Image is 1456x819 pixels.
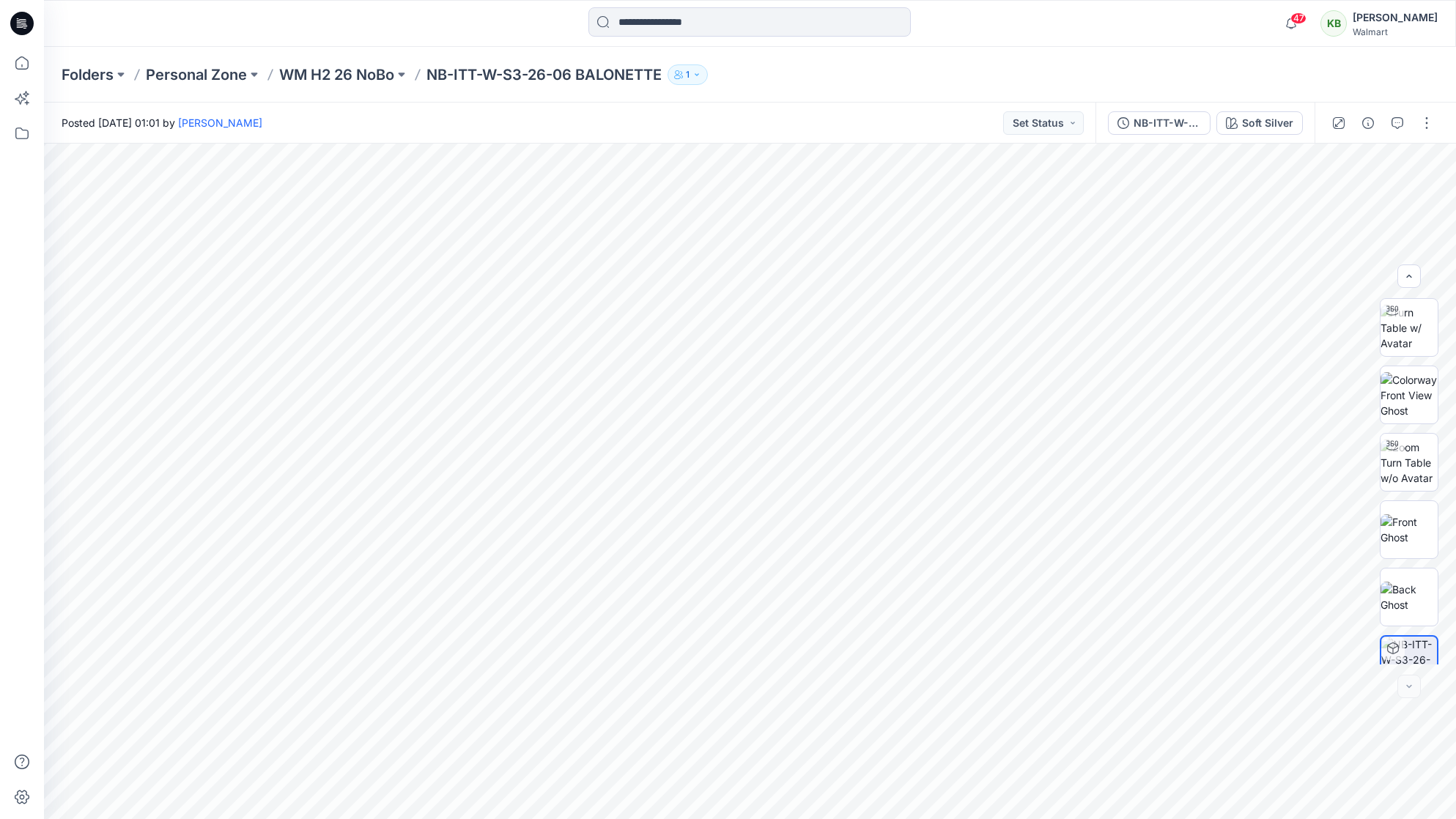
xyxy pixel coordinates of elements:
div: Walmart [1353,26,1438,37]
img: Turn Table w/ Avatar [1381,305,1438,351]
img: Back Ghost [1381,582,1438,612]
span: 47 [1290,12,1307,24]
img: Zoom Turn Table w/o Avatar [1381,440,1438,486]
img: NB-ITT-W-S3-26-06 BALONETTE Soft Silver [1381,637,1437,692]
button: NB-ITT-W-S3-26-06 BALONETTE [1108,111,1211,135]
div: [PERSON_NAME] [1353,9,1438,26]
a: Folders [62,64,114,85]
img: Colorway Front View Ghost [1381,372,1438,418]
a: WM H2 26 NoBo [279,64,394,85]
img: Front Ghost [1381,514,1438,545]
button: Soft Silver [1216,111,1303,135]
button: Details [1356,111,1380,135]
p: 1 [686,67,690,83]
button: 1 [668,64,708,85]
div: KB [1320,10,1347,37]
a: [PERSON_NAME] [178,116,262,129]
span: Posted [DATE] 01:01 by [62,115,262,130]
a: Personal Zone [146,64,247,85]
div: Soft Silver [1242,115,1293,131]
div: NB-ITT-W-S3-26-06 BALONETTE [1134,115,1201,131]
p: NB-ITT-W-S3-26-06 BALONETTE [426,64,662,85]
